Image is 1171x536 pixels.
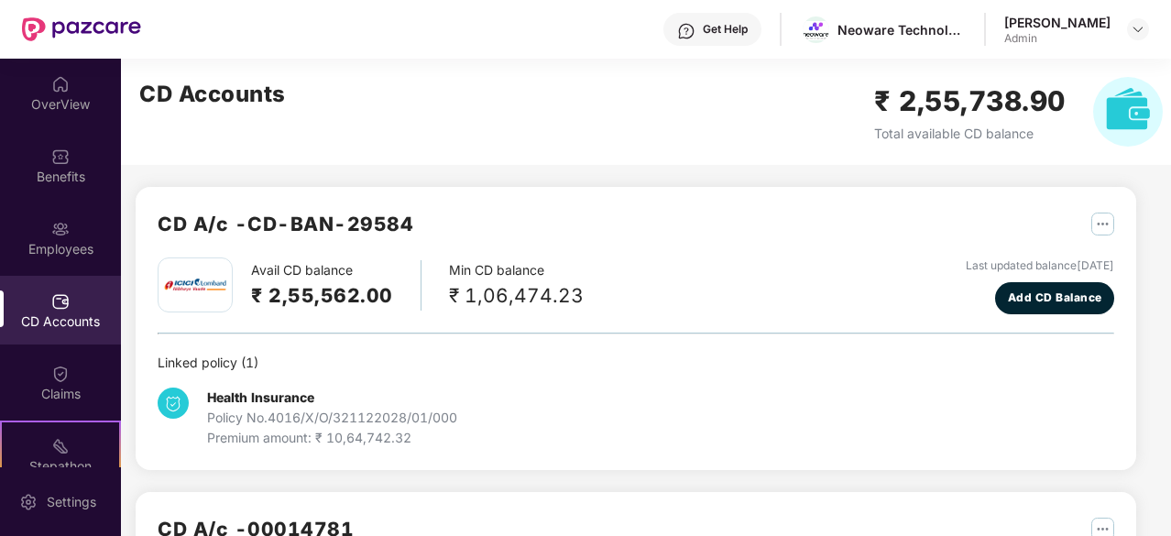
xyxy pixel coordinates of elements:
[837,21,966,38] div: Neoware Technology
[1004,14,1111,31] div: [PERSON_NAME]
[51,148,70,166] img: svg+xml;base64,PHN2ZyBpZD0iQmVuZWZpdHMiIHhtbG5zPSJodHRwOi8vd3d3LnczLm9yZy8yMDAwL3N2ZyIgd2lkdGg9Ij...
[51,437,70,455] img: svg+xml;base64,PHN2ZyB4bWxucz0iaHR0cDovL3d3dy53My5vcmcvMjAwMC9zdmciIHdpZHRoPSIyMSIgaGVpZ2h0PSIyMC...
[449,280,584,311] div: ₹ 1,06,474.23
[207,428,457,448] div: Premium amount: ₹ 10,64,742.32
[1131,22,1145,37] img: svg+xml;base64,PHN2ZyBpZD0iRHJvcGRvd24tMzJ4MzIiIHhtbG5zPSJodHRwOi8vd3d3LnczLm9yZy8yMDAwL3N2ZyIgd2...
[1008,290,1102,307] span: Add CD Balance
[19,493,38,511] img: svg+xml;base64,PHN2ZyBpZD0iU2V0dGluZy0yMHgyMCIgeG1sbnM9Imh0dHA6Ly93d3cudzMub3JnLzIwMDAvc3ZnIiB3aW...
[139,77,286,112] h2: CD Accounts
[160,273,230,297] img: icici.png
[22,17,141,41] img: New Pazcare Logo
[251,280,393,311] h2: ₹ 2,55,562.00
[158,209,413,239] h2: CD A/c - CD-BAN-29584
[51,220,70,238] img: svg+xml;base64,PHN2ZyBpZD0iRW1wbG95ZWVzIiB4bWxucz0iaHR0cDovL3d3dy53My5vcmcvMjAwMC9zdmciIHdpZHRoPS...
[2,457,119,476] div: Stepathon
[803,21,829,39] img: Neoware%20new%20logo-compressed-1.png
[51,365,70,383] img: svg+xml;base64,PHN2ZyBpZD0iQ2xhaW0iIHhtbG5zPSJodHRwOi8vd3d3LnczLm9yZy8yMDAwL3N2ZyIgd2lkdGg9IjIwIi...
[703,22,748,37] div: Get Help
[966,257,1114,275] div: Last updated balance [DATE]
[874,80,1066,123] h2: ₹ 2,55,738.90
[874,126,1034,141] span: Total available CD balance
[51,75,70,93] img: svg+xml;base64,PHN2ZyBpZD0iSG9tZSIgeG1sbnM9Imh0dHA6Ly93d3cudzMub3JnLzIwMDAvc3ZnIiB3aWR0aD0iMjAiIG...
[158,388,189,419] img: svg+xml;base64,PHN2ZyB4bWxucz0iaHR0cDovL3d3dy53My5vcmcvMjAwMC9zdmciIHdpZHRoPSIzNCIgaGVpZ2h0PSIzNC...
[1091,213,1114,235] img: svg+xml;base64,PHN2ZyB4bWxucz0iaHR0cDovL3d3dy53My5vcmcvMjAwMC9zdmciIHdpZHRoPSIyNSIgaGVpZ2h0PSIyNS...
[995,282,1114,314] button: Add CD Balance
[677,22,695,40] img: svg+xml;base64,PHN2ZyBpZD0iSGVscC0zMngzMiIgeG1sbnM9Imh0dHA6Ly93d3cudzMub3JnLzIwMDAvc3ZnIiB3aWR0aD...
[51,292,70,311] img: svg+xml;base64,PHN2ZyBpZD0iQ0RfQWNjb3VudHMiIGRhdGEtbmFtZT0iQ0QgQWNjb3VudHMiIHhtbG5zPSJodHRwOi8vd3...
[1004,31,1111,46] div: Admin
[41,493,102,511] div: Settings
[251,260,421,311] div: Avail CD balance
[158,353,1114,373] div: Linked policy ( 1 )
[449,260,584,311] div: Min CD balance
[1093,77,1163,147] img: svg+xml;base64,PHN2ZyB4bWxucz0iaHR0cDovL3d3dy53My5vcmcvMjAwMC9zdmciIHhtbG5zOnhsaW5rPSJodHRwOi8vd3...
[207,408,457,428] div: Policy No. 4016/X/O/321122028/01/000
[207,389,314,405] b: Health Insurance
